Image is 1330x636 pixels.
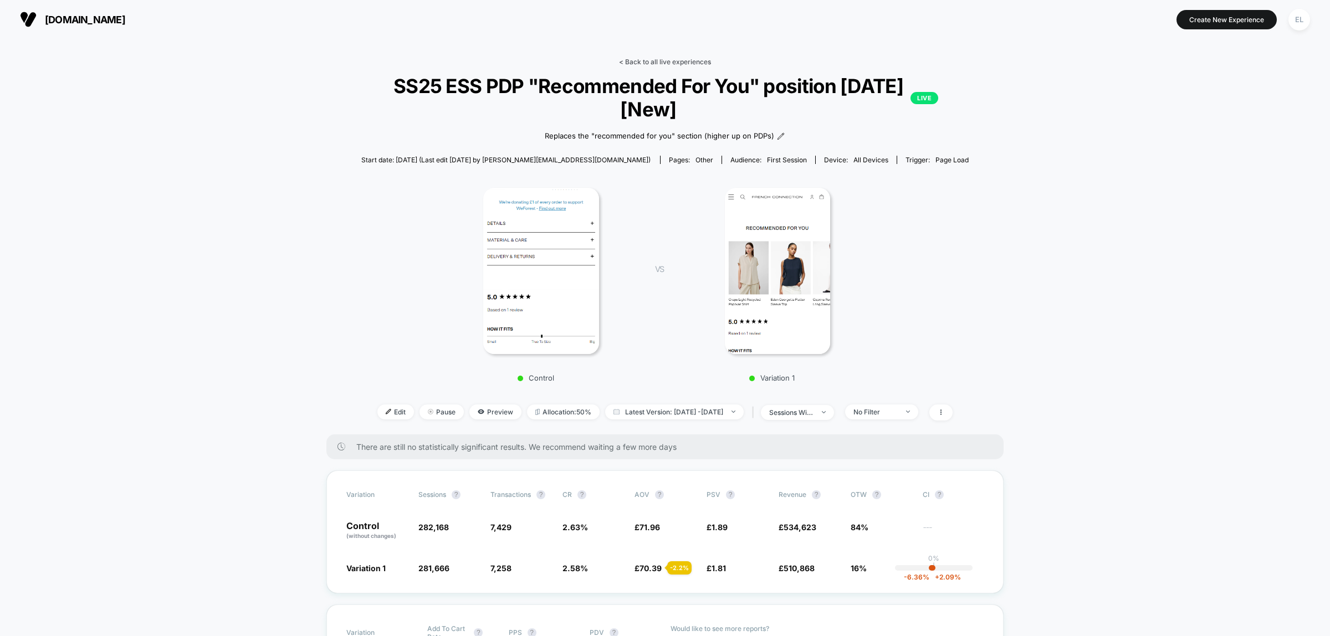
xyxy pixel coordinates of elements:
[784,563,815,573] span: 510,868
[640,563,662,573] span: 70.39
[562,522,588,532] span: 2.63 %
[815,156,897,164] span: Device:
[1288,9,1310,30] div: EL
[490,490,531,499] span: Transactions
[906,411,910,413] img: end
[851,490,912,499] span: OTW
[906,156,969,164] div: Trigger:
[635,563,662,573] span: £
[418,563,449,573] span: 281,666
[707,522,728,532] span: £
[725,188,830,354] img: Variation 1 main
[655,264,664,274] span: VS
[439,373,633,382] p: Control
[377,404,414,419] span: Edit
[779,490,806,499] span: Revenue
[418,522,449,532] span: 282,168
[452,490,461,499] button: ?
[910,92,938,104] p: LIVE
[669,156,713,164] div: Pages:
[851,563,867,573] span: 16%
[346,490,407,499] span: Variation
[392,74,939,121] span: SS25 ESS PDP "Recommended For You" position [DATE] [New]
[469,404,521,419] span: Preview
[933,562,935,571] p: |
[853,156,888,164] span: all devices
[490,522,511,532] span: 7,429
[675,373,869,382] p: Variation 1
[635,522,660,532] span: £
[635,490,649,499] span: AOV
[420,404,464,419] span: Pause
[490,563,511,573] span: 7,258
[822,411,826,413] img: end
[779,563,815,573] span: £
[613,409,620,414] img: calendar
[527,404,600,419] span: Allocation: 50%
[923,490,984,499] span: CI
[562,490,572,499] span: CR
[667,561,692,575] div: - 2.2 %
[386,409,391,414] img: edit
[929,573,961,581] span: 2.09 %
[730,156,807,164] div: Audience:
[17,11,129,28] button: [DOMAIN_NAME]
[731,411,735,413] img: end
[928,554,939,562] p: 0%
[712,563,726,573] span: 1.81
[605,404,744,419] span: Latest Version: [DATE] - [DATE]
[1176,10,1277,29] button: Create New Experience
[935,490,944,499] button: ?
[428,409,433,414] img: end
[779,522,816,532] span: £
[767,156,807,164] span: First Session
[923,524,984,540] span: ---
[418,490,446,499] span: Sessions
[784,522,816,532] span: 534,623
[707,563,726,573] span: £
[726,490,735,499] button: ?
[483,188,599,354] img: Control main
[707,490,720,499] span: PSV
[577,490,586,499] button: ?
[346,521,407,540] p: Control
[872,490,881,499] button: ?
[45,14,125,25] span: [DOMAIN_NAME]
[769,408,814,417] div: sessions with impression
[536,490,545,499] button: ?
[640,522,660,532] span: 71.96
[671,624,984,633] p: Would like to see more reports?
[20,11,37,28] img: Visually logo
[812,490,821,499] button: ?
[535,409,540,415] img: rebalance
[545,131,774,142] span: Replaces the "recommended for you" section (higher up on PDPs)
[853,408,898,416] div: No Filter
[562,563,588,573] span: 2.58 %
[619,58,711,66] a: < Back to all live experiences
[346,532,396,539] span: (without changes)
[712,522,728,532] span: 1.89
[749,404,761,420] span: |
[851,522,868,532] span: 84%
[356,442,981,452] span: There are still no statistically significant results. We recommend waiting a few more days
[904,573,929,581] span: -6.36 %
[655,490,664,499] button: ?
[1285,8,1313,31] button: EL
[695,156,713,164] span: other
[935,156,969,164] span: Page Load
[935,573,939,581] span: +
[346,563,386,573] span: Variation 1
[361,156,651,164] span: Start date: [DATE] (Last edit [DATE] by [PERSON_NAME][EMAIL_ADDRESS][DOMAIN_NAME])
